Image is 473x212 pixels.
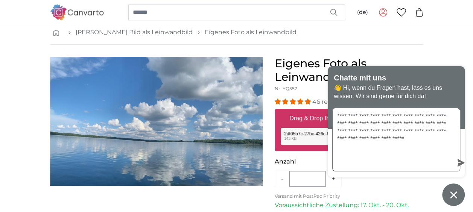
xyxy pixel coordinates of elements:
img: Canvarto [50,5,104,20]
nav: breadcrumbs [50,20,423,45]
span: Nr. YQ552 [275,86,297,91]
p: Versand mit PostPac Priority [275,193,423,199]
div: 1 of 1 [50,57,263,186]
a: [PERSON_NAME] Bild als Leinwandbild [76,28,193,37]
inbox-online-store-chat: Onlineshop-Chat von Shopify [325,66,467,206]
h1: Eigenes Foto als Leinwandbild [275,57,423,84]
label: Drag & Drop Ihrer Dateien oder [286,111,412,126]
span: 4.93 stars [275,98,312,105]
button: - [275,171,289,186]
p: Voraussichtliche Zustellung: 17. Okt. - 20. Okt. [275,201,423,210]
a: Eigenes Foto als Leinwandbild [205,28,297,37]
p: Anzahl [275,157,349,166]
span: 46 reviews [312,98,345,105]
button: (de) [351,6,374,19]
img: personalised-canvas-print [50,57,263,186]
